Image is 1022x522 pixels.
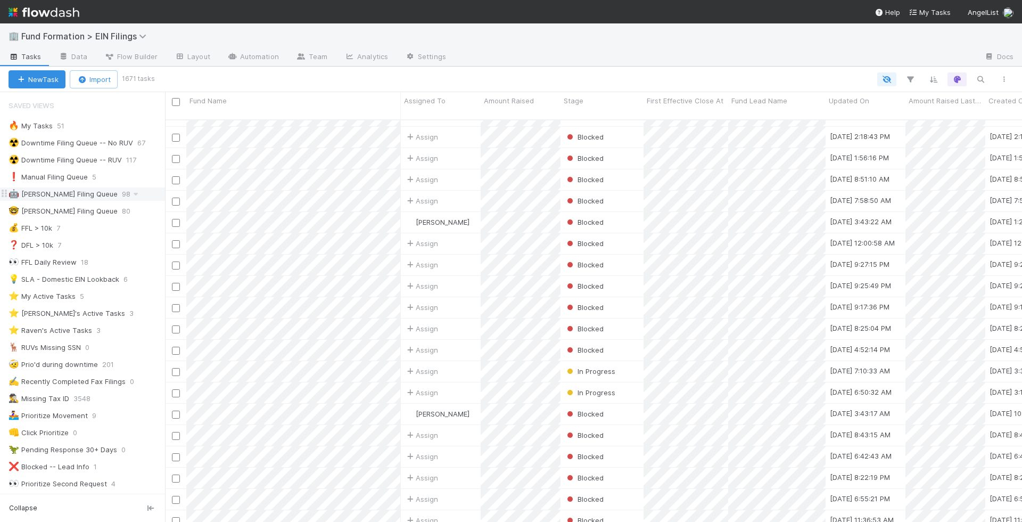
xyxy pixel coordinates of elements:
div: [DATE] 9:25:49 PM [830,280,891,291]
span: 51 [57,119,75,133]
span: ❌ [9,462,19,471]
span: Assign [405,387,438,398]
div: Blocked [565,259,604,270]
div: Blocked [565,174,604,185]
div: Prioritize Movement [9,409,88,422]
div: My Active Tasks [9,290,76,303]
a: Automation [219,49,287,66]
span: ❓ [9,240,19,249]
div: Manual Filing Queue [9,170,88,184]
a: Data [50,49,96,66]
span: 0 [73,426,88,439]
span: Blocked [565,239,604,248]
span: Collapse [9,503,37,513]
div: [DATE] 12:00:58 AM [830,238,895,248]
span: 🦖 [9,445,19,454]
div: Assign [405,430,438,441]
span: 👀 [9,257,19,266]
span: Fund Name [189,95,227,106]
span: Blocked [565,197,604,205]
span: Assign [405,281,438,291]
span: 67 [137,136,156,150]
span: Blocked [565,324,604,333]
div: RUVs Missing SSN [9,341,81,354]
span: 7 [56,222,71,235]
span: 💡 [9,274,19,283]
div: [PERSON_NAME] Filing Queue [9,205,118,218]
div: [DATE] 6:55:21 PM [830,493,890,504]
input: Toggle Row Selected [172,176,180,184]
span: 7 [57,239,72,252]
div: [DATE] 2:18:43 PM [830,131,890,142]
input: Toggle Row Selected [172,240,180,248]
span: Blocked [565,495,604,503]
span: Blocked [565,410,604,418]
span: 🤕 [9,360,19,369]
div: Recently Completed Fax Filings [9,375,126,388]
div: [DATE] 6:50:32 AM [830,387,892,397]
div: Blocked -- Lead Info [9,460,89,474]
span: 5 [80,290,95,303]
span: Assign [405,238,438,249]
span: Fund Formation > EIN Filings [21,31,152,42]
span: Assign [405,345,438,355]
input: Toggle Row Selected [172,432,180,440]
div: Downtime Filing Queue -- No RUV [9,136,133,150]
div: Blocked [565,281,604,291]
span: Assign [405,259,438,270]
input: Toggle Row Selected [172,262,180,270]
span: 🤓 [9,206,19,215]
span: 👊 [9,428,19,437]
div: Raven's Active Tasks [9,324,92,337]
input: Toggle Row Selected [172,134,180,142]
span: Assign [405,153,438,164]
input: Toggle Row Selected [172,389,180,397]
span: Assigned To [404,95,446,106]
a: Docs [976,49,1022,66]
span: Blocked [565,218,604,226]
div: Click Prioritize [9,426,69,439]
span: First Effective Close At [647,95,723,106]
span: Tasks [9,51,42,62]
input: Toggle Row Selected [172,368,180,376]
div: [DATE] 8:22:19 PM [830,472,890,483]
span: 6 [123,273,138,286]
span: Amount Raised Last Updated [909,95,983,106]
input: Toggle Row Selected [172,219,180,227]
input: Toggle Row Selected [172,304,180,312]
span: In Progress [565,388,615,397]
span: Blocked [565,133,604,141]
span: [PERSON_NAME] [416,410,469,418]
span: Assign [405,132,438,142]
div: [DATE] 3:43:17 AM [830,408,890,419]
div: Assign [405,494,438,504]
div: Prioritize Second Request [9,477,107,491]
div: [DATE] 7:58:50 AM [830,195,891,206]
span: ⭐ [9,291,19,300]
div: FFL Daily Review [9,256,77,269]
span: 🚣‍♀️ [9,411,19,420]
span: Assign [405,195,438,206]
div: Blocked [565,409,604,419]
span: My Tasks [909,8,951,17]
div: My Tasks [9,119,53,133]
div: Assign [405,366,438,377]
input: Toggle Row Selected [172,475,180,483]
span: 18 [81,256,99,269]
div: [DATE] 9:17:36 PM [830,301,889,312]
div: Assign [405,174,438,185]
div: Blocked [565,238,604,249]
div: Missing Tax ID [9,392,69,405]
input: Toggle Row Selected [172,155,180,163]
button: Import [70,70,118,88]
div: DFL > 10k [9,239,53,252]
span: Blocked [565,175,604,184]
a: Flow Builder [96,49,166,66]
img: avatar_892eb56c-5b5a-46db-bf0b-2a9023d0e8f8.png [1003,7,1013,18]
span: AngelList [968,8,999,17]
